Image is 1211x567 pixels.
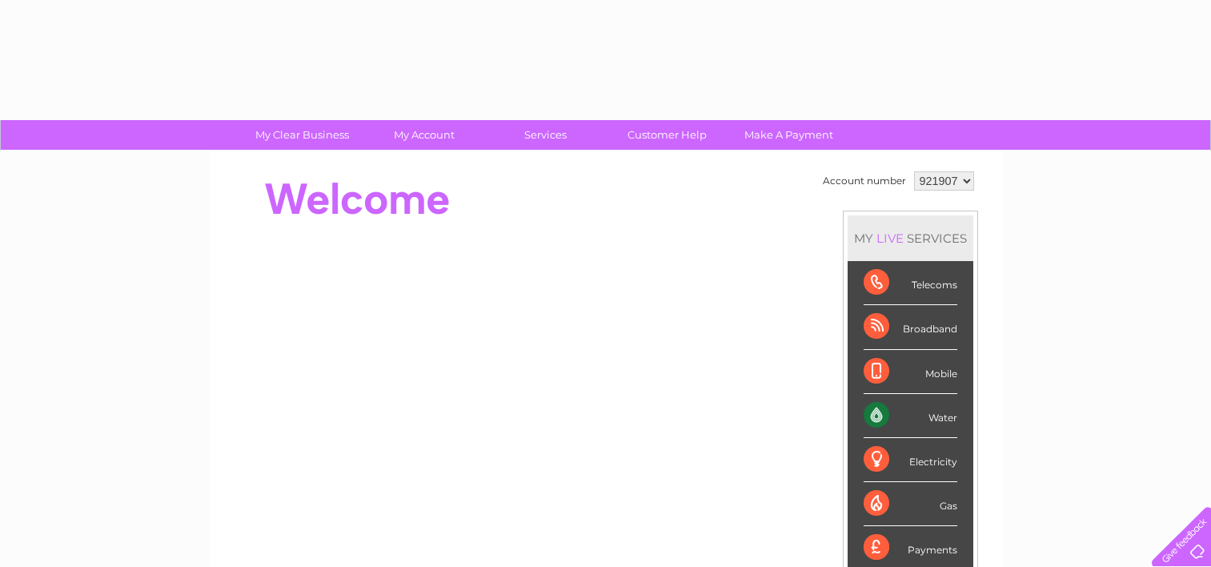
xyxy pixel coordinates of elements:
[479,120,612,150] a: Services
[723,120,855,150] a: Make A Payment
[873,231,907,246] div: LIVE
[848,215,973,261] div: MY SERVICES
[864,438,957,482] div: Electricity
[864,305,957,349] div: Broadband
[236,120,368,150] a: My Clear Business
[601,120,733,150] a: Customer Help
[864,482,957,526] div: Gas
[864,261,957,305] div: Telecoms
[864,350,957,394] div: Mobile
[864,394,957,438] div: Water
[358,120,490,150] a: My Account
[819,167,910,195] td: Account number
